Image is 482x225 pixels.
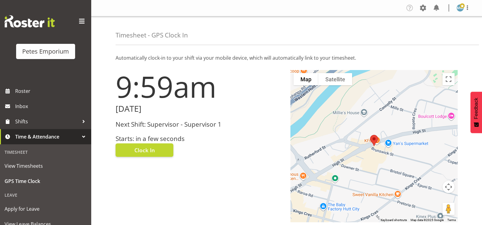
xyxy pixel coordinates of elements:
[116,135,283,142] h3: Starts: in a few seconds
[292,214,312,222] img: Google
[116,121,283,128] h3: Next Shift: Supervisor - Supervisor 1
[116,104,283,114] h2: [DATE]
[318,73,352,85] button: Show satellite imagery
[2,189,90,201] div: Leave
[5,15,55,27] img: Rosterit website logo
[2,174,90,189] a: GPS Time Clock
[15,132,79,141] span: Time & Attendance
[456,4,464,12] img: mandy-mosley3858.jpg
[15,117,79,126] span: Shifts
[442,181,455,193] button: Map camera controls
[134,146,155,154] span: Clock In
[116,70,283,103] h1: 9:59am
[22,47,69,56] div: Petes Emporium
[447,218,456,222] a: Terms (opens in new tab)
[442,203,455,215] button: Drag Pegman onto the map to open Street View
[411,218,444,222] span: Map data ©2025 Google
[5,161,87,171] span: View Timesheets
[2,158,90,174] a: View Timesheets
[442,73,455,85] button: Toggle fullscreen view
[2,201,90,216] a: Apply for Leave
[292,214,312,222] a: Open this area in Google Maps (opens a new window)
[116,143,173,157] button: Clock In
[470,92,482,133] button: Feedback - Show survey
[2,146,90,158] div: Timesheet
[473,98,479,119] span: Feedback
[116,54,458,62] p: Automatically clock-in to your shift via your mobile device, which will automatically link to you...
[5,204,87,213] span: Apply for Leave
[116,32,188,39] h4: Timesheet - GPS Clock In
[381,218,407,222] button: Keyboard shortcuts
[293,73,318,85] button: Show street map
[5,177,87,186] span: GPS Time Clock
[15,102,88,111] span: Inbox
[15,86,88,96] span: Roster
